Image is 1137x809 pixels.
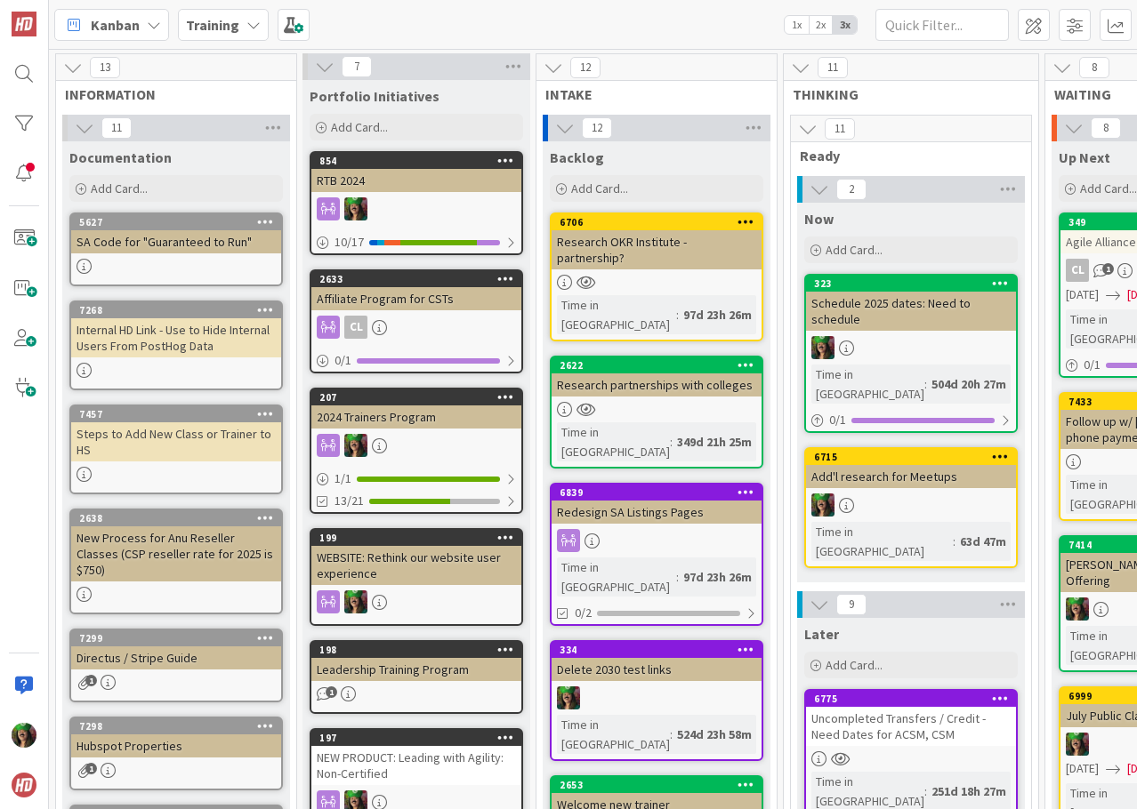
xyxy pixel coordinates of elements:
[319,155,521,167] div: 854
[552,485,762,501] div: 6839
[344,197,367,220] img: SL
[927,374,1011,394] div: 504d 20h 27m
[311,271,521,310] div: 2633Affiliate Program for CSTs
[560,644,762,656] div: 334
[85,763,97,774] span: 1
[806,409,1016,431] div: 0/1
[552,686,762,709] div: SL
[806,276,1016,331] div: 323Schedule 2025 dates: Need to schedule
[811,336,835,359] img: SL
[1084,356,1101,374] span: 0 / 1
[557,686,580,709] img: SL
[836,594,867,615] span: 9
[311,530,521,546] div: 199
[552,658,762,681] div: Delete 2030 test links
[344,316,367,339] div: CL
[670,725,673,744] span: :
[71,406,281,461] div: 7457Steps to Add New Class or Trainer to HS
[71,422,281,461] div: Steps to Add New Class or Trainer to HS
[571,180,628,196] span: Add Card...
[1102,263,1114,275] span: 1
[311,271,521,287] div: 2633
[811,493,835,517] img: SL
[311,730,521,746] div: 197
[71,302,281,357] div: 7268Internal HD Link - Use to Hide Internal Users From PostHog Data
[676,305,679,324] span: :
[826,242,883,258] span: Add Card...
[552,214,762,230] div: 6706
[833,16,857,34] span: 3x
[552,373,762,396] div: Research partnerships with colleges
[809,16,833,34] span: 2x
[311,405,521,429] div: 2024 Trainers Program
[1066,759,1099,778] span: [DATE]
[814,451,1016,463] div: 6715
[924,374,927,394] span: :
[79,632,281,645] div: 7299
[836,179,867,200] span: 2
[342,56,372,77] span: 7
[785,16,809,34] span: 1x
[311,658,521,681] div: Leadership Training Program
[79,304,281,316] div: 7268
[319,644,521,656] div: 198
[311,287,521,310] div: Affiliate Program for CSTs
[319,532,521,544] div: 199
[79,408,281,421] div: 7457
[560,779,762,791] div: 2653
[806,336,1016,359] div: SL
[71,630,281,646] div: 7299
[806,465,1016,488] div: Add'l research for Meetups
[79,720,281,733] div: 7298
[806,707,1016,746] div: Uncompleted Transfers / Credit - Need Dates for ACSM, CSM
[311,169,521,192] div: RTB 2024
[560,486,762,499] div: 6839
[806,292,1016,331] div: Schedule 2025 dates: Need to schedule
[927,781,1011,801] div: 251d 18h 27m
[552,642,762,658] div: 334
[804,210,834,228] span: Now
[956,532,1011,551] div: 63d 47m
[71,214,281,230] div: 5627
[311,316,521,339] div: CL
[311,530,521,585] div: 199WEBSITE: Rethink our website user experience
[71,510,281,526] div: 2638
[12,773,36,797] img: avatar
[311,197,521,220] div: SL
[12,12,36,36] img: Visit kanbanzone.com
[1066,597,1089,621] img: SL
[673,432,756,452] div: 349d 21h 25m
[335,351,351,370] span: 0 / 1
[679,305,756,324] div: 97d 23h 26m
[311,349,521,372] div: 0/1
[71,318,281,357] div: Internal HD Link - Use to Hide Internal Users From PostHog Data
[311,231,521,253] div: 10/17
[71,406,281,422] div: 7457
[806,449,1016,465] div: 6715
[560,359,762,372] div: 2622
[344,590,367,613] img: SL
[344,434,367,457] img: SL
[335,233,364,252] span: 10 / 17
[1080,180,1137,196] span: Add Card...
[71,718,281,734] div: 7298
[71,718,281,757] div: 7298Hubspot Properties
[953,532,956,551] span: :
[319,273,521,285] div: 2633
[570,57,601,78] span: 12
[311,730,521,785] div: 197NEW PRODUCT: Leading with Agility: Non-Certified
[311,468,521,490] div: 1/1
[1066,733,1089,756] img: SL
[552,357,762,396] div: 2622Research partnerships with colleges
[793,85,1016,103] span: THINKING
[575,604,592,622] span: 0/2
[806,276,1016,292] div: 323
[825,118,855,140] span: 11
[552,230,762,269] div: Research OKR Institute - partnership?
[79,216,281,228] div: 5627
[1059,148,1110,166] span: Up Next
[552,642,762,681] div: 334Delete 2030 test links
[69,148,172,166] span: Documentation
[311,590,521,613] div: SL
[91,14,140,36] span: Kanban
